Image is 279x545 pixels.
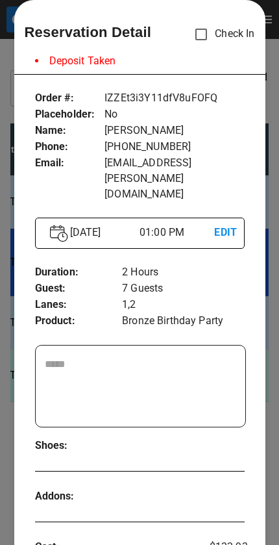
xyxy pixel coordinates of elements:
p: Lanes : [35,297,123,313]
p: EDIT [214,225,229,241]
p: Name : [35,123,105,139]
p: Duration : [35,264,123,281]
p: 01:00 PM [139,225,214,240]
p: IZZEt3i3Y11dfV8uFOFQ [104,90,244,107]
p: [EMAIL_ADDRESS][PERSON_NAME][DOMAIN_NAME] [104,155,244,202]
p: Phone : [35,139,105,155]
p: Order # : [35,90,105,107]
p: [DATE] [65,225,139,240]
p: Email : [35,155,105,171]
p: 7 Guests [122,281,244,297]
p: 1,2 [122,297,244,313]
img: Vector [50,225,68,242]
p: Check In [188,21,254,48]
p: [PHONE_NUMBER] [104,139,244,155]
p: [PERSON_NAME] [104,123,244,139]
p: Bronze Birthday Party [122,313,244,329]
p: No [104,107,244,123]
p: Reservation Detail [25,21,152,43]
p: Placeholder : [35,107,105,123]
p: 2 Hours [122,264,244,281]
p: Product : [35,313,123,329]
p: Addons : [35,488,88,505]
p: Shoes : [35,438,88,454]
li: Deposit Taken [25,48,127,74]
p: Guest : [35,281,123,297]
